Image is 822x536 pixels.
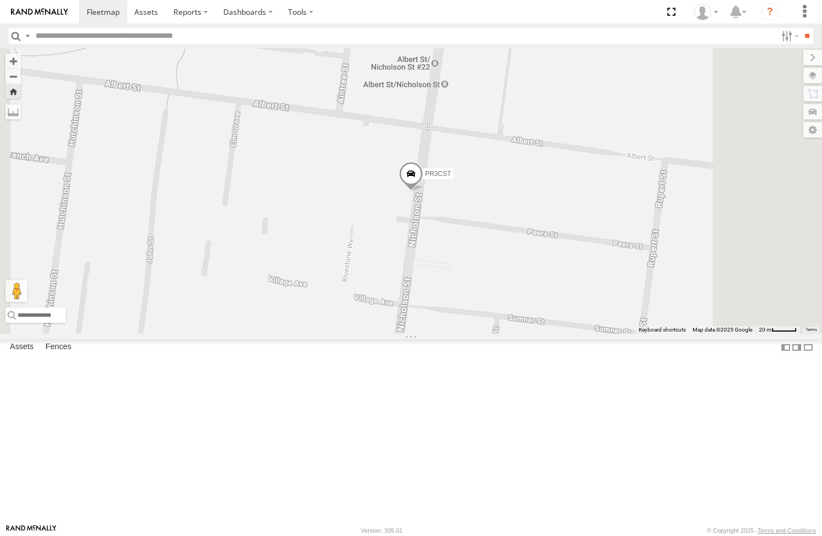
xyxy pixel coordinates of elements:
[761,3,779,21] i: ?
[5,104,21,119] label: Measure
[803,122,822,138] label: Map Settings
[758,527,816,534] a: Terms and Conditions
[5,54,21,69] button: Zoom in
[5,84,21,99] button: Zoom Home
[23,28,32,44] label: Search Query
[803,339,814,355] label: Hide Summary Table
[361,527,403,534] div: Version: 305.01
[6,525,57,536] a: Visit our Website
[5,69,21,84] button: Zoom out
[425,170,451,178] span: PR3CST
[690,4,722,20] div: Anna Skaltsis
[4,340,39,355] label: Assets
[791,339,802,355] label: Dock Summary Table to the Right
[692,327,752,333] span: Map data ©2025 Google
[806,327,817,332] a: Terms
[756,326,800,334] button: Map scale: 20 m per 42 pixels
[777,28,801,44] label: Search Filter Options
[639,326,686,334] button: Keyboard shortcuts
[707,527,816,534] div: © Copyright 2025 -
[759,327,772,333] span: 20 m
[11,8,68,16] img: rand-logo.svg
[5,280,27,302] button: Drag Pegman onto the map to open Street View
[40,340,77,355] label: Fences
[780,339,791,355] label: Dock Summary Table to the Left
